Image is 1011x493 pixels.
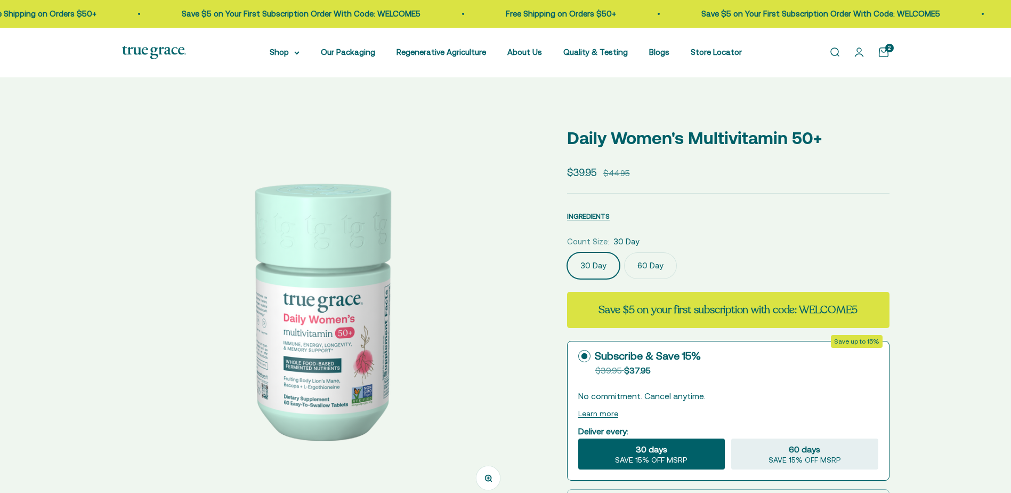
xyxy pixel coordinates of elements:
strong: Save $5 on your first subscription with code: WELCOME5 [598,303,858,317]
a: Our Packaging [321,47,375,57]
legend: Count Size: [567,235,609,248]
compare-at-price: $44.95 [603,167,630,180]
p: Save $5 on Your First Subscription Order With Code: WELCOME5 [699,7,938,20]
p: Daily Women's Multivitamin 50+ [567,124,889,152]
a: Quality & Testing [563,47,628,57]
p: Save $5 on Your First Subscription Order With Code: WELCOME5 [180,7,418,20]
span: INGREDIENTS [567,212,610,220]
a: About Us [507,47,542,57]
a: Free Shipping on Orders $50+ [504,9,614,18]
sale-price: $39.95 [567,164,597,180]
a: Store Locator [691,47,742,57]
button: INGREDIENTS [567,210,610,222]
a: Regenerative Agriculture [397,47,486,57]
span: 30 Day [613,235,640,248]
cart-count: 2 [885,44,894,52]
a: Blogs [649,47,669,57]
summary: Shop [270,46,300,59]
